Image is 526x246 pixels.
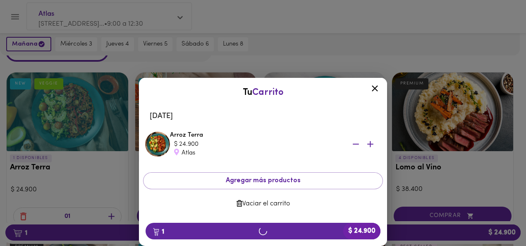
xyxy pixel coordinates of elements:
[174,140,340,149] div: $ 24.900
[143,196,383,212] button: Vaciar el carrito
[343,223,380,239] b: $ 24.900
[153,228,159,236] img: cart.png
[150,200,376,208] span: Vaciar el carrito
[145,132,170,157] img: Arroz Terra
[478,198,518,238] iframe: Messagebird Livechat Widget
[170,131,381,157] div: Arroz Terra
[143,172,383,189] button: Agregar más productos
[252,88,284,97] span: Carrito
[146,223,380,239] button: 1$ 24.900
[150,177,376,185] span: Agregar más productos
[147,86,379,99] div: Tu
[174,149,340,157] div: Atlas
[148,226,169,237] b: 1
[143,106,383,126] li: [DATE]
